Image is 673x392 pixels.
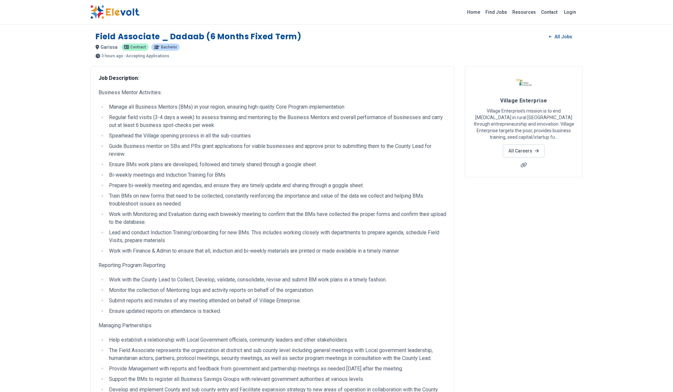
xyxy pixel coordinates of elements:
[107,171,446,179] li: Bi-weekly meetings and Induction Training for BMs
[107,161,446,169] li: Ensure BMs work plans are developed, followed and timely shared through a google sheet
[107,276,446,284] li: Work with the County Lead to Collect, Develop, validate, consolidate, revise and submit BM work p...
[99,261,446,269] p: Reporting Program Reporting
[107,103,446,111] li: Manage all Business Mentors (BMs) in your region, ensuring high-quality Core Program implementation
[107,229,446,244] li: Lead and conduct Induction Training/onboarding for new BMs. This includes working closely with de...
[107,365,446,373] li: Provide Management with reports and feedback from government and partnership meetings as needed [...
[465,285,583,376] iframe: Advertisement
[161,45,177,49] span: Bachelor
[107,347,446,362] li: The Field Associate represents the organization at district and sub county level including genera...
[107,210,446,226] li: Work with Monitoring and Evaluation during each biweekly meeting to confirm that the BMs have col...
[107,307,446,315] li: Ensure updated reports on attendance is tracked.
[100,45,118,50] span: garissa
[510,7,538,17] a: Resources
[101,54,123,58] span: 3 hours ago
[96,31,301,42] h1: Field Associate _ Dadaab (6 Months Fixed Term)
[544,32,577,42] a: All Jobs
[516,74,532,91] img: Village Enterprise
[107,297,446,305] li: Submit reports and minutes of any meeting attended on behalf of Village Enterprise.
[473,108,574,140] p: Village Enterprise’s mission is to end [MEDICAL_DATA] in rural [GEOGRAPHIC_DATA] through entrepre...
[107,142,446,158] li: Guide Business mentor on SBs and PRs grant applications for viable businesses and approve prior t...
[465,185,583,277] iframe: Advertisement
[107,192,446,208] li: Train BMs on new forms that need to be collected, constantly reinforcing the importance and value...
[99,322,446,330] p: Managing Partnerships
[107,182,446,189] li: Prepare bi-weekly meeting and agendas, and ensure they are timely update and sharing through a go...
[500,98,547,104] span: Village Enterprise
[130,45,146,49] span: Contract
[464,7,483,17] a: Home
[107,132,446,140] li: Spearhead the Village opening process in all the sub-counties
[107,336,446,344] li: Help establish a relationship with Local Government officials, community leaders and other stakeh...
[99,89,446,97] p: Business Mentor Activities:
[90,5,139,19] img: Elevolt
[107,286,446,294] li: Monitor the collection of Mentoring logs and activity reports on behalf of the organization.
[107,375,446,383] li: Support the BMs to register all Business Savings Groups with relevant government authorities at v...
[483,7,510,17] a: Find Jobs
[560,6,580,19] a: Login
[503,144,544,157] a: All Careers
[538,7,560,17] a: Contact
[124,54,169,58] p: - Accepting Applications
[107,114,446,129] li: Regular field visits (3-4 days a week) to assess training and mentoring by the Business Mentors a...
[107,247,446,255] li: Work with Finance & Admin to ensure that all, induction and bi-weekly materials are printed or ma...
[99,75,139,81] strong: Job Description:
